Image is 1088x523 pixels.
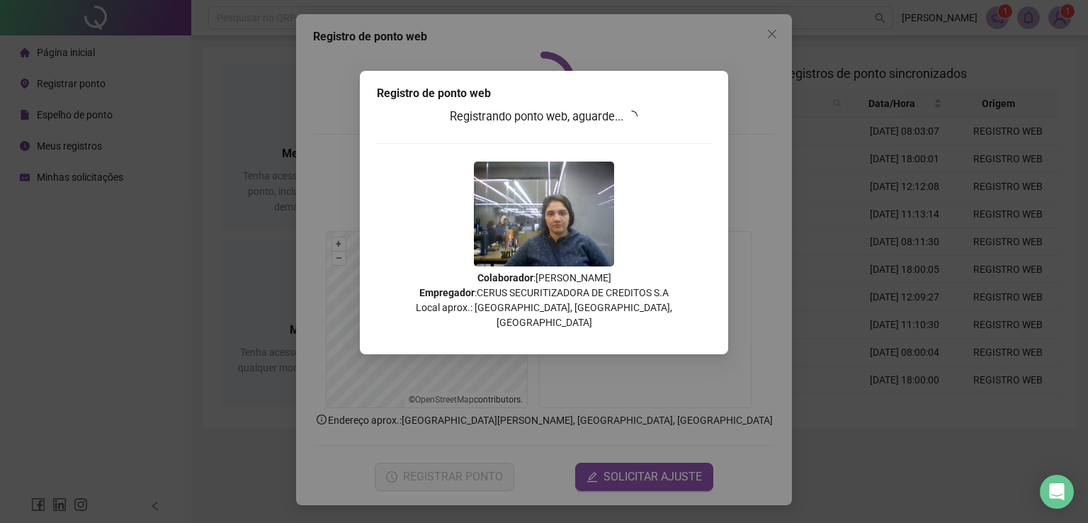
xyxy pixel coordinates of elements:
p: : [PERSON_NAME] : CERUS SECURITIZADORA DE CREDITOS S.A Local aprox.: [GEOGRAPHIC_DATA], [GEOGRAPH... [377,271,711,330]
div: Open Intercom Messenger [1040,475,1074,509]
strong: Colaborador [477,272,533,283]
img: 2Q== [474,162,614,266]
h3: Registrando ponto web, aguarde... [377,108,711,126]
span: loading [626,111,637,122]
div: Registro de ponto web [377,85,711,102]
strong: Empregador [419,287,475,298]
